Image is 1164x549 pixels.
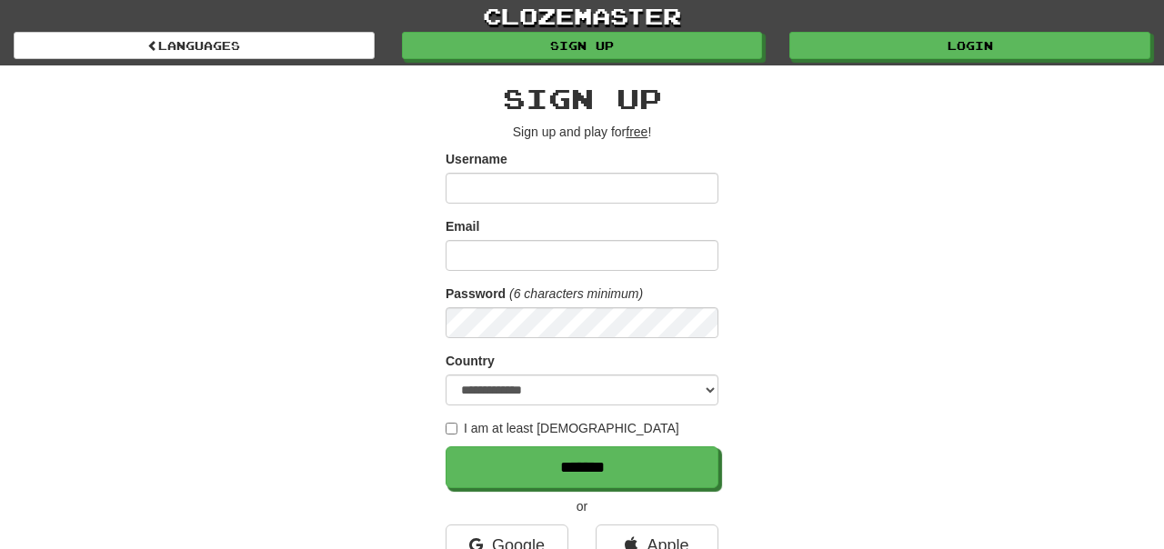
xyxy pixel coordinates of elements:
[446,352,495,370] label: Country
[446,423,457,434] input: I am at least [DEMOGRAPHIC_DATA]
[446,419,679,437] label: I am at least [DEMOGRAPHIC_DATA]
[789,32,1150,59] a: Login
[446,497,718,515] p: or
[446,150,507,168] label: Username
[446,284,506,303] label: Password
[446,84,718,114] h2: Sign up
[446,217,479,235] label: Email
[446,123,718,141] p: Sign up and play for !
[402,32,763,59] a: Sign up
[14,32,375,59] a: Languages
[626,125,647,139] u: free
[509,286,643,301] em: (6 characters minimum)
